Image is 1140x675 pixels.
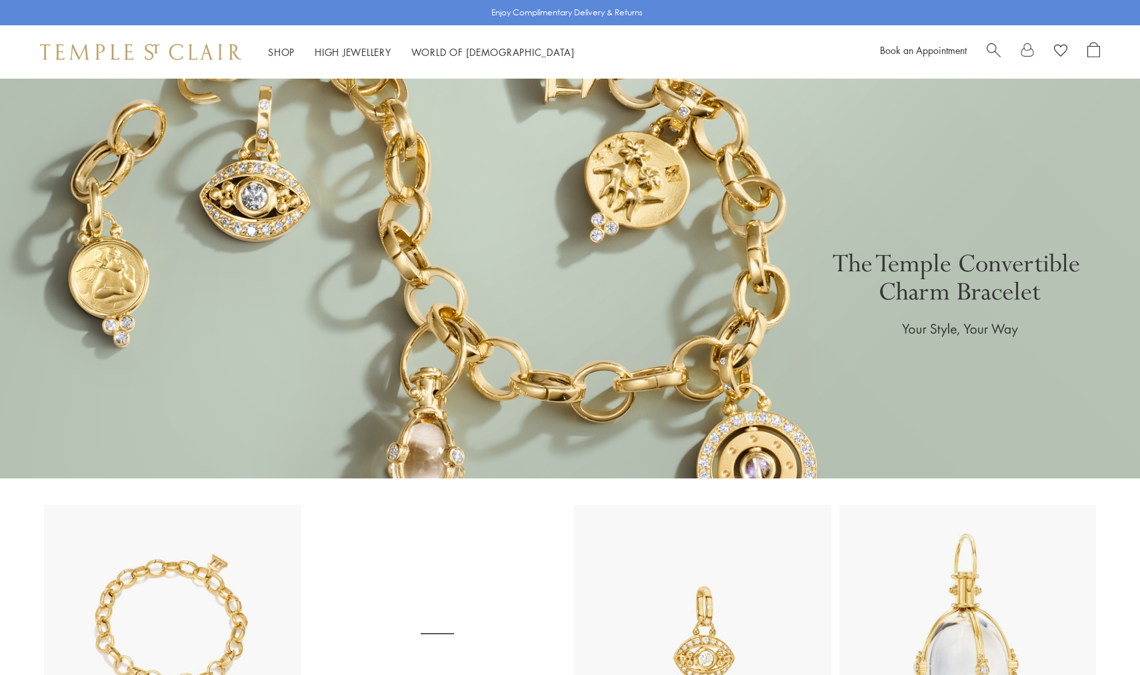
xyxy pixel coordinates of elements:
a: Search [987,42,1001,62]
iframe: Gorgias live chat messenger [1073,612,1127,662]
nav: Main navigation [268,44,575,61]
a: ShopShop [268,45,295,59]
a: High JewelleryHigh Jewellery [315,45,391,59]
a: Open Shopping Bag [1087,42,1100,62]
a: View Wishlist [1054,42,1067,62]
a: World of [DEMOGRAPHIC_DATA]World of [DEMOGRAPHIC_DATA] [411,45,575,59]
img: Temple St. Clair [40,44,241,60]
p: Enjoy Complimentary Delivery & Returns [491,6,643,19]
a: Book an Appointment [880,43,967,57]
